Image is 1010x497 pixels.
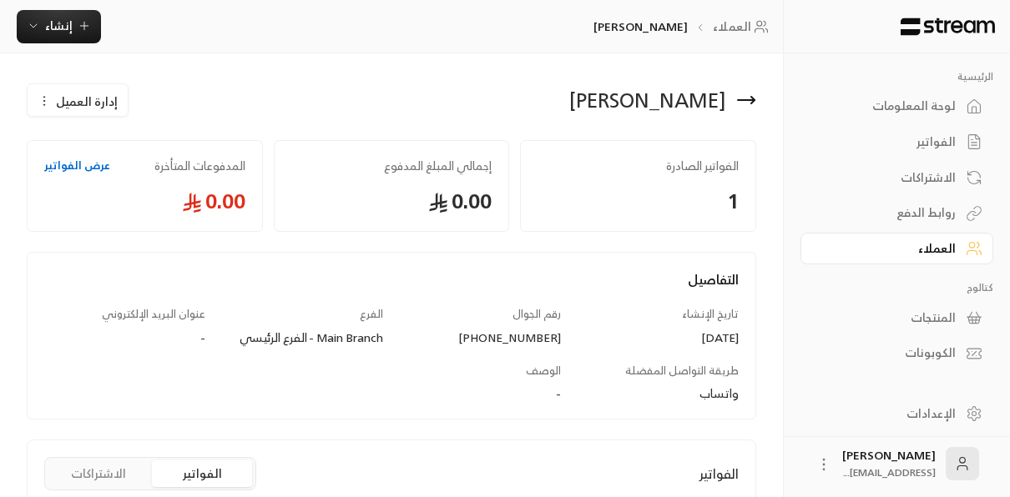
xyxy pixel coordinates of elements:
a: روابط الدفع [800,197,993,229]
div: - [222,385,561,402]
span: طريقة التواصل المفضلة [625,361,739,380]
span: 0.00 [291,188,492,214]
div: الفواتير [821,133,956,150]
span: التفاصيل [688,268,739,291]
a: الإعدادات [800,397,993,429]
a: المنتجات [800,301,993,334]
button: إنشاء [17,10,101,43]
div: روابط الدفع [821,204,956,221]
a: لوحة المعلومات [800,90,993,123]
div: الاشتراكات [821,169,956,186]
a: العملاء [713,18,774,35]
div: [PHONE_NUMBER] [400,329,561,346]
a: الكوبونات [800,337,993,369]
img: Logo [899,18,997,36]
div: الكوبونات [821,344,956,361]
div: - [44,329,205,346]
span: الفواتير [699,464,739,484]
a: المدفوعات المتأخرةعرض الفواتير0.00 [27,140,263,232]
span: إنشاء [45,15,73,36]
nav: breadcrumb [593,18,775,35]
span: الفرع [360,304,383,324]
div: المنتجات [821,309,956,326]
a: العملاء [800,233,993,265]
span: الوصف [526,361,561,380]
span: الفواتير الصادرة [538,158,739,174]
div: الإعدادات [821,405,956,422]
a: عرض الفواتير [44,158,110,174]
div: [PERSON_NAME] [569,87,726,113]
button: إدارة العميل [28,84,128,118]
div: [DATE] [578,329,739,346]
button: الفواتير [152,460,252,487]
p: الرئيسية [800,70,993,83]
span: [EMAIL_ADDRESS]... [844,464,936,481]
span: عنوان البريد الإلكتروني [102,304,205,324]
span: المدفوعات المتأخرة [154,158,245,174]
span: إجمالي المبلغ المدفوع [291,158,492,174]
a: الاشتراكات [800,161,993,193]
button: الاشتراكات [48,460,149,487]
span: تاريخ الإنشاء [682,304,739,324]
div: Main Branch - الفرع الرئيسي [222,329,383,346]
span: 0.00 [44,188,245,214]
p: كتالوج [800,281,993,294]
div: العملاء [821,240,956,257]
div: [PERSON_NAME] [842,447,936,480]
span: رقم الجوال [513,304,561,324]
div: لوحة المعلومات [821,98,956,114]
span: واتساب [699,383,739,404]
span: 1 [538,188,739,214]
span: إدارة العميل [56,93,118,110]
p: [PERSON_NAME] [593,18,689,35]
a: الفواتير [800,126,993,158]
